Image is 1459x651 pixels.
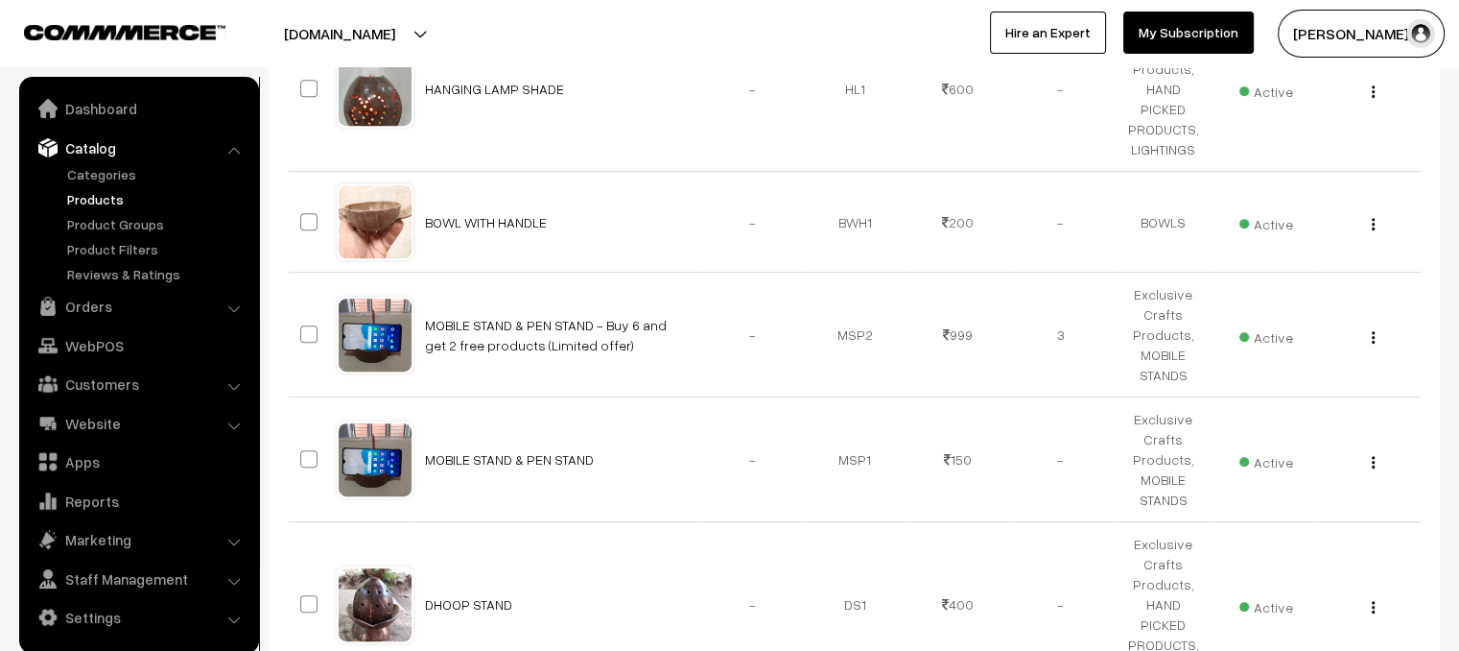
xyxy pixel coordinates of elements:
a: Catalog [24,131,252,165]
img: Menu [1372,456,1375,469]
span: Active [1239,209,1293,234]
a: Reports [24,484,252,518]
td: - [701,273,804,398]
td: - [1009,172,1112,273]
img: Menu [1372,601,1375,614]
td: MSP1 [804,398,906,522]
a: HANGING LAMP SHADE [425,81,564,97]
td: MSP2 [804,273,906,398]
img: Menu [1372,218,1375,230]
a: WebPOS [24,328,252,363]
img: user [1406,19,1435,48]
a: Settings [24,600,252,635]
a: MOBILE STAND & PEN STAND [425,451,594,468]
span: Active [1239,592,1293,617]
a: Product Groups [62,214,252,234]
td: - [701,398,804,522]
td: HL1 [804,7,906,172]
a: My Subscription [1123,12,1254,54]
img: Menu [1372,331,1375,344]
td: Exclusive Crafts Products, HAND PICKED PRODUCTS, LIGHTINGS [1112,7,1214,172]
td: 999 [906,273,1009,398]
a: BOWL WITH HANDLE [425,214,547,230]
a: MOBILE STAND & PEN STAND - Buy 6 and get 2 free products (Limited offer) [425,317,667,353]
img: Menu [1372,85,1375,98]
a: Dashboard [24,91,252,126]
td: BWH1 [804,172,906,273]
a: DHOOP STAND [425,596,512,613]
td: - [1009,398,1112,522]
td: - [701,172,804,273]
button: [PERSON_NAME] V… [1278,10,1445,58]
td: 600 [906,7,1009,172]
a: Product Filters [62,239,252,259]
td: 3 [1009,273,1112,398]
a: Categories [62,164,252,184]
a: Staff Management [24,562,252,596]
td: Exclusive Crafts Products, MOBILE STANDS [1112,273,1214,398]
td: - [1009,7,1112,172]
span: Active [1239,447,1293,472]
td: - [701,7,804,172]
button: [DOMAIN_NAME] [217,10,462,58]
a: Hire an Expert [990,12,1106,54]
td: Exclusive Crafts Products, MOBILE STANDS [1112,398,1214,522]
a: Products [62,189,252,209]
a: Apps [24,445,252,479]
span: Active [1239,323,1293,348]
img: COMMMERCE [24,25,225,39]
a: Orders [24,289,252,324]
a: COMMMERCE [24,19,192,42]
a: Marketing [24,522,252,557]
a: Reviews & Ratings [62,264,252,284]
td: 150 [906,398,1009,522]
a: Customers [24,367,252,401]
a: Website [24,406,252,441]
td: BOWLS [1112,172,1214,273]
span: Active [1239,77,1293,102]
td: 200 [906,172,1009,273]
